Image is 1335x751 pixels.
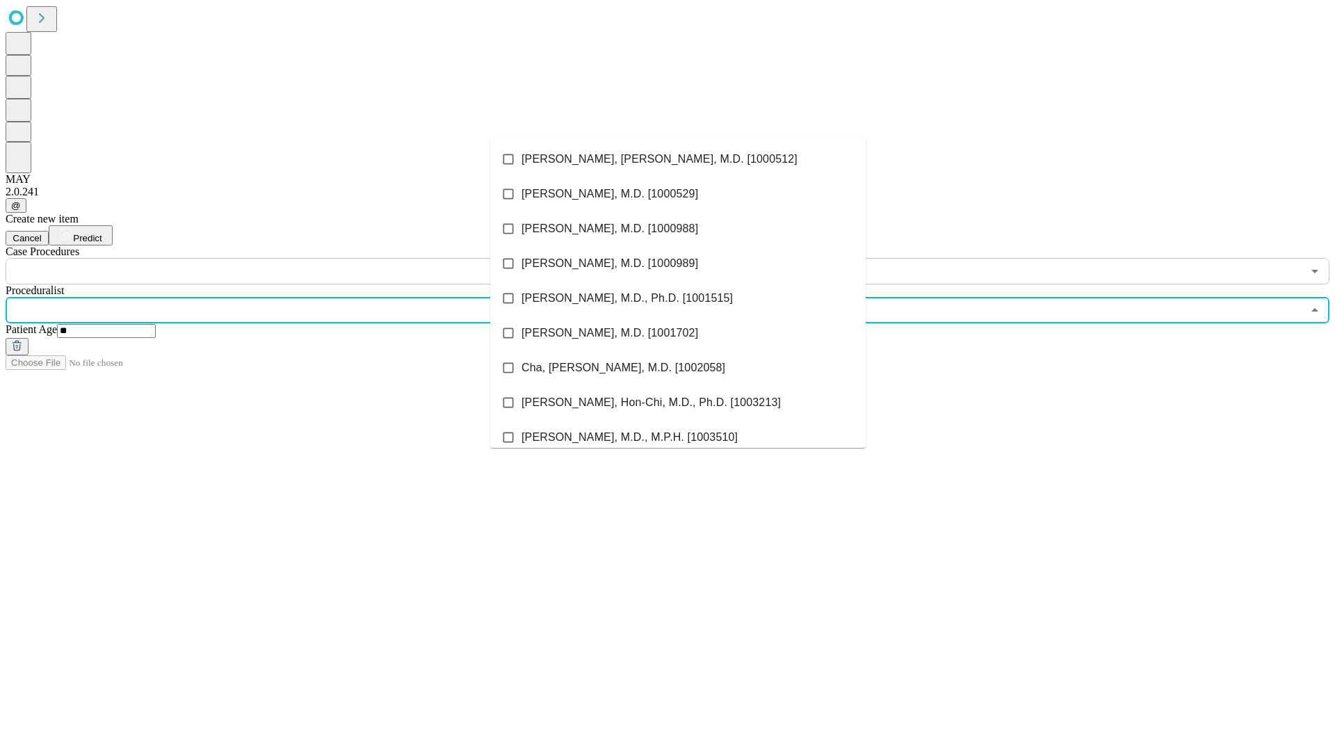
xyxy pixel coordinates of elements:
[6,231,49,245] button: Cancel
[521,290,733,307] span: [PERSON_NAME], M.D., Ph.D. [1001515]
[73,233,102,243] span: Predict
[521,255,698,272] span: [PERSON_NAME], M.D. [1000989]
[521,360,725,376] span: Cha, [PERSON_NAME], M.D. [1002058]
[521,429,738,446] span: [PERSON_NAME], M.D., M.P.H. [1003510]
[6,245,79,257] span: Scheduled Procedure
[6,323,57,335] span: Patient Age
[521,325,698,341] span: [PERSON_NAME], M.D. [1001702]
[13,233,42,243] span: Cancel
[521,151,798,168] span: [PERSON_NAME], [PERSON_NAME], M.D. [1000512]
[6,173,1329,186] div: MAY
[49,225,113,245] button: Predict
[1305,300,1325,320] button: Close
[11,200,21,211] span: @
[6,186,1329,198] div: 2.0.241
[521,220,698,237] span: [PERSON_NAME], M.D. [1000988]
[6,198,26,213] button: @
[521,394,781,411] span: [PERSON_NAME], Hon-Chi, M.D., Ph.D. [1003213]
[6,284,64,296] span: Proceduralist
[6,213,79,225] span: Create new item
[1305,261,1325,281] button: Open
[521,186,698,202] span: [PERSON_NAME], M.D. [1000529]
